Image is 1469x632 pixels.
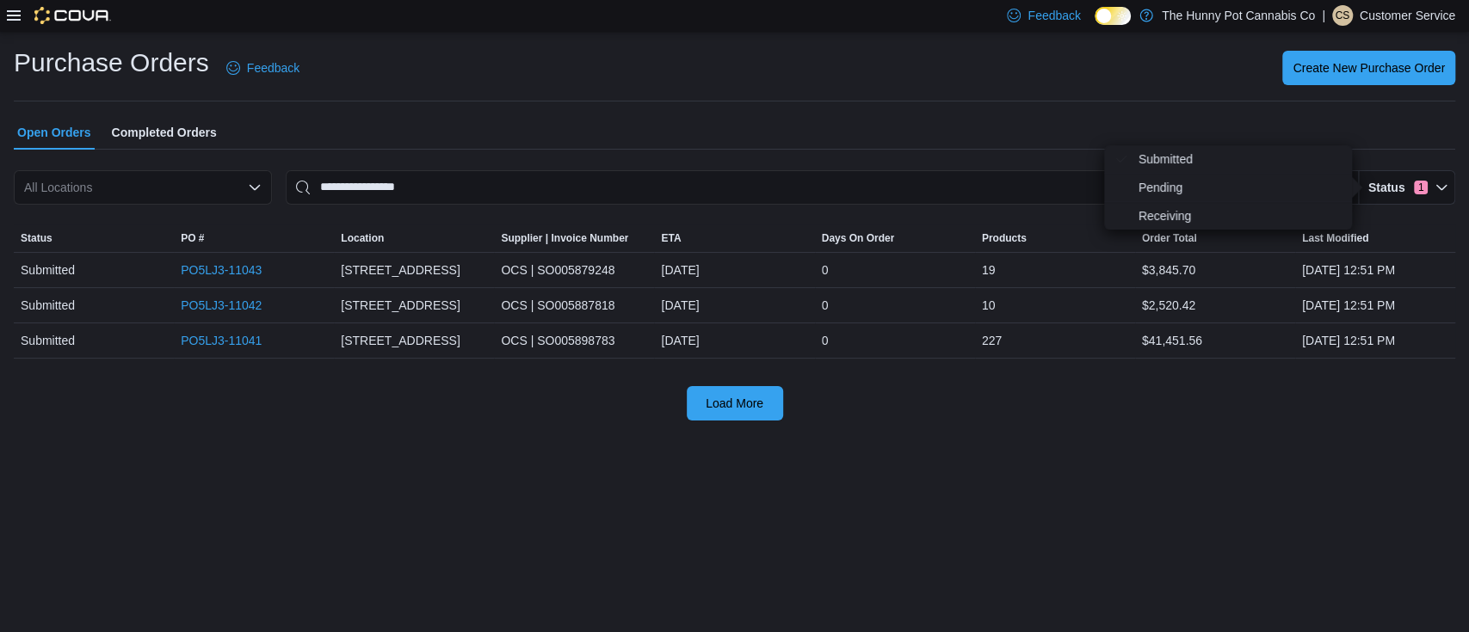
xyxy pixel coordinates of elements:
[494,224,654,252] button: Supplier | Invoice Number
[14,46,209,80] h1: Purchase Orders
[34,7,111,24] img: Cova
[248,181,262,194] button: Open list of options
[1139,149,1342,169] span: Submitted
[286,170,1262,205] input: This is a search bar. After typing your query, hit enter to filter the results lower in the page.
[1104,145,1352,174] li: Submitted
[1135,224,1295,252] button: Order Total
[1104,174,1352,202] li: Pending
[341,295,460,316] span: [STREET_ADDRESS]
[1322,5,1325,26] p: |
[181,260,262,280] a: PO5LJ3-11043
[1135,288,1295,322] div: $2,520.42
[21,260,75,280] span: Submitted
[494,253,654,287] div: OCS | SO005879248
[654,288,814,322] div: [DATE]
[341,231,384,245] div: Location
[1295,224,1455,252] button: Last Modified
[1162,5,1315,26] p: The Hunny Pot Cannabis Co
[1359,170,1455,205] button: Status1 active filters
[1139,177,1342,198] span: Pending
[247,59,299,77] span: Feedback
[1142,231,1197,245] span: Order Total
[1295,288,1455,322] div: [DATE] 12:51 PM
[181,231,204,245] span: PO #
[21,231,52,245] span: Status
[181,295,262,316] a: PO5LJ3-11042
[174,224,334,252] button: PO #
[1028,7,1080,24] span: Feedback
[1135,323,1295,358] div: $41,451.56
[21,330,75,351] span: Submitted
[21,295,75,316] span: Submitted
[341,330,460,351] span: [STREET_ADDRESS]
[1104,202,1352,230] li: Receiving
[982,231,1027,245] span: Products
[1295,323,1455,358] div: [DATE] 12:51 PM
[687,386,783,420] button: Load More
[822,295,829,316] span: 0
[1139,206,1342,226] span: Receiving
[654,323,814,358] div: [DATE]
[1414,181,1428,194] span: 1 active filters
[17,115,91,150] span: Open Orders
[341,260,460,280] span: [STREET_ADDRESS]
[982,295,996,316] span: 10
[334,224,494,252] button: Location
[1302,231,1368,245] span: Last Modified
[1135,253,1295,287] div: $3,845.70
[1366,179,1407,196] span: Status
[1295,253,1455,287] div: [DATE] 12:51 PM
[822,231,895,245] span: Days On Order
[982,330,1002,351] span: 227
[1293,59,1445,77] span: Create New Purchase Order
[815,224,975,252] button: Days On Order
[494,288,654,322] div: OCS | SO005887818
[822,330,829,351] span: 0
[654,224,814,252] button: ETA
[1335,5,1349,26] span: CS
[14,224,174,252] button: Status
[181,330,262,351] a: PO5LJ3-11041
[1104,145,1352,230] ul: Status
[494,323,654,358] div: OCS | SO005898783
[706,395,763,412] span: Load More
[822,260,829,280] span: 0
[1095,7,1131,25] input: Dark Mode
[975,224,1135,252] button: Products
[1360,5,1455,26] p: Customer Service
[661,231,681,245] span: ETA
[1282,51,1455,85] button: Create New Purchase Order
[1332,5,1353,26] div: Customer Service
[654,253,814,287] div: [DATE]
[501,231,628,245] span: Supplier | Invoice Number
[982,260,996,280] span: 19
[112,115,217,150] span: Completed Orders
[219,51,306,85] a: Feedback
